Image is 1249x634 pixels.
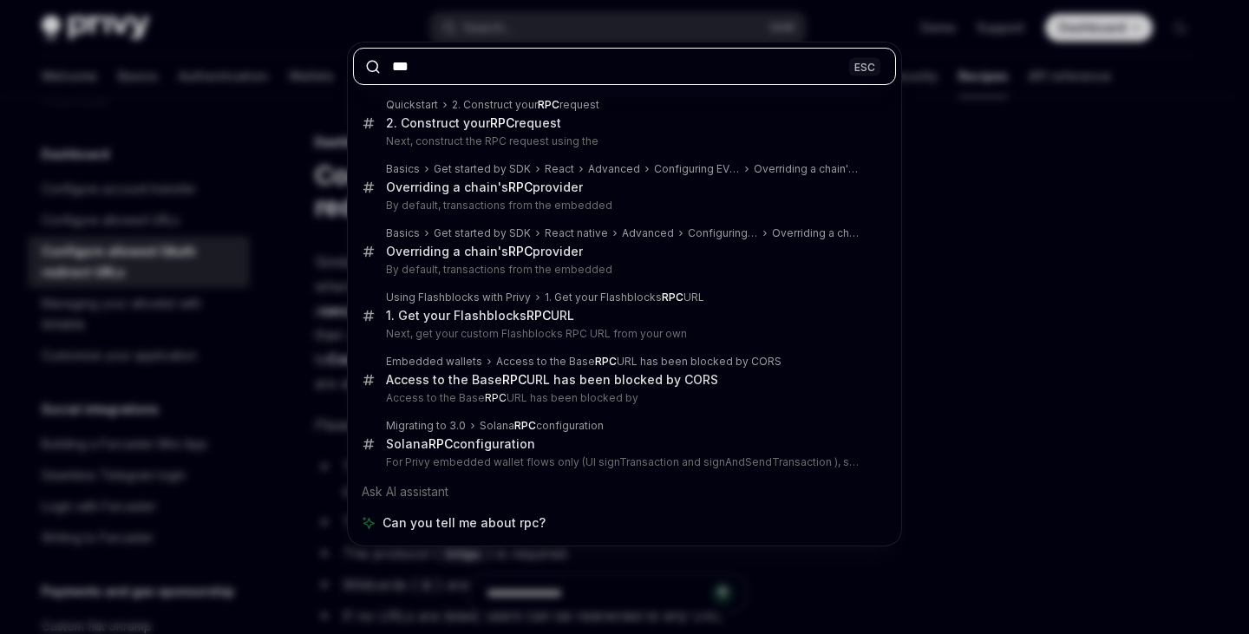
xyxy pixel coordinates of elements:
div: Get started by SDK [434,162,531,176]
div: Advanced [622,226,674,240]
p: By default, transactions from the embedded [386,199,860,212]
div: React native [545,226,608,240]
b: RPC [538,98,559,111]
p: Next, construct the RPC request using the [386,134,860,148]
div: 1. Get your Flashblocks URL [545,291,704,304]
div: Access to the Base URL has been blocked by CORS [496,355,781,369]
div: Using Flashblocks with Privy [386,291,531,304]
div: Migrating to 3.0 [386,419,466,433]
b: RPC [508,244,533,258]
b: RPC [428,436,453,451]
div: Configuring EVM networks [654,162,740,176]
div: Quickstart [386,98,438,112]
div: Configuring EVM networks [688,226,758,240]
div: Access to the Base URL has been blocked by CORS [386,372,718,388]
p: For Privy embedded wallet flows only (UI signTransaction and signAndSendTransaction ), set RPCs in [386,455,860,469]
b: RPC [508,180,533,194]
span: Can you tell me about rpc? [383,514,546,532]
div: Overriding a chain's provider [754,162,860,176]
div: Embedded wallets [386,355,482,369]
div: Advanced [588,162,640,176]
p: By default, transactions from the embedded [386,263,860,277]
b: RPC [526,308,551,323]
div: React [545,162,574,176]
div: Get started by SDK [434,226,531,240]
div: ESC [849,57,880,75]
div: 1. Get your Flashblocks URL [386,308,574,324]
b: RPC [485,391,507,404]
div: Overriding a chain's provider [772,226,860,240]
div: 2. Construct your request [386,115,561,131]
div: 2. Construct your request [452,98,599,112]
div: Overriding a chain's provider [386,244,583,259]
b: RPC [595,355,617,368]
div: Overriding a chain's provider [386,180,583,195]
b: RPC [514,419,536,432]
b: RPC [662,291,683,304]
div: Basics [386,226,420,240]
div: Solana configuration [480,419,604,433]
div: Solana configuration [386,436,535,452]
div: Ask AI assistant [353,476,896,507]
b: RPC [502,372,526,387]
p: Access to the Base URL has been blocked by [386,391,860,405]
p: Next, get your custom Flashblocks RPC URL from your own [386,327,860,341]
div: Basics [386,162,420,176]
b: RPC [490,115,514,130]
